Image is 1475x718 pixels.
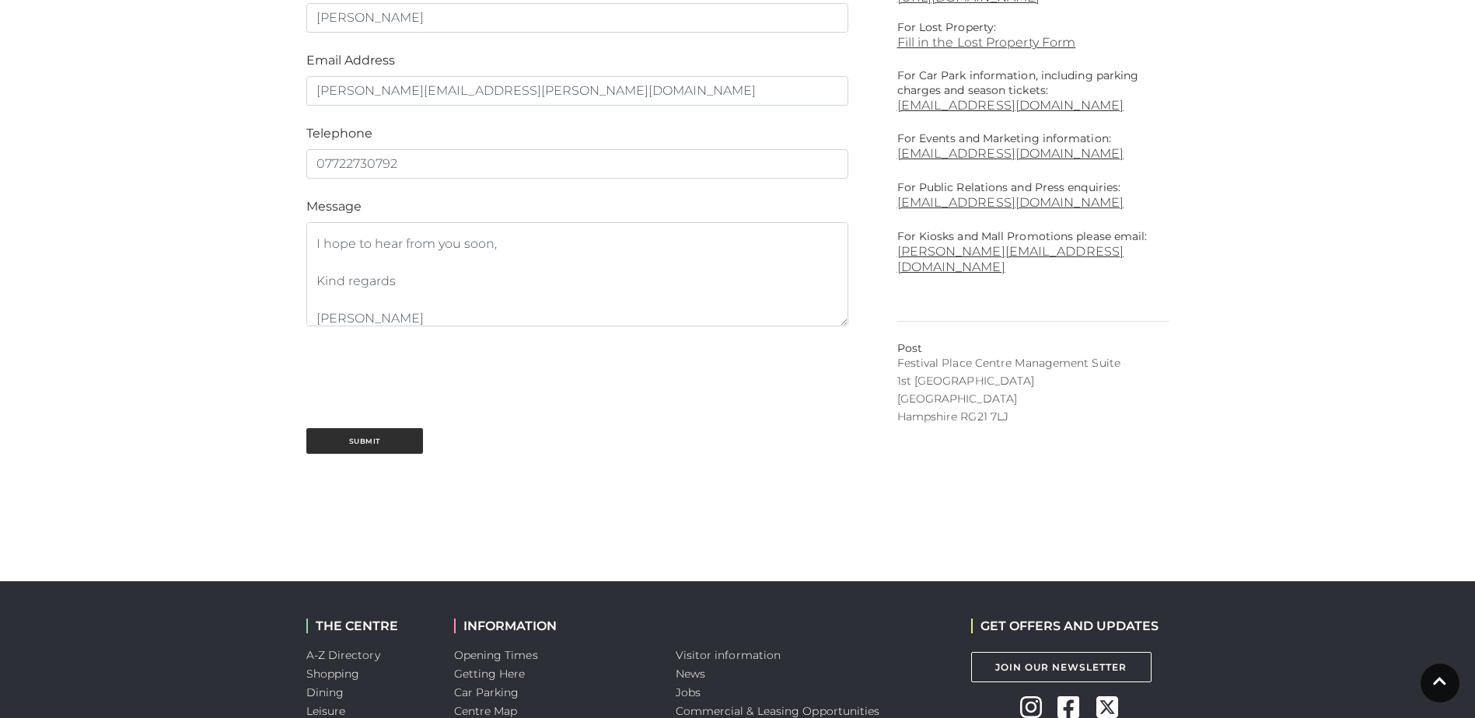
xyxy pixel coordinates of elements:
p: For Car Park information, including parking charges and season tickets: [897,68,1169,98]
p: 1st [GEOGRAPHIC_DATA] [897,374,1169,389]
a: Centre Map [454,704,518,718]
p: Hampshire RG21 7LJ [897,410,1169,424]
h2: INFORMATION [454,619,652,633]
a: Opening Times [454,648,538,662]
h2: THE CENTRE [306,619,431,633]
p: [GEOGRAPHIC_DATA] [897,392,1169,406]
iframe: Widget containing checkbox for hCaptcha security challenge [306,345,541,404]
a: Jobs [676,685,701,699]
a: [EMAIL_ADDRESS][DOMAIN_NAME] [897,195,1124,210]
h2: GET OFFERS AND UPDATES [971,619,1159,633]
a: Visitor information [676,648,781,662]
a: Commercial & Leasing Opportunities [676,704,880,718]
p: For Events and Marketing information: [897,131,1169,162]
a: [EMAIL_ADDRESS][DOMAIN_NAME] [897,98,1169,113]
a: Getting Here [454,667,526,681]
p: For Kiosks and Mall Promotions please email: [897,229,1169,275]
a: Shopping [306,667,360,681]
a: Dining [306,685,344,699]
a: Car Parking [454,685,519,699]
a: [EMAIL_ADDRESS][DOMAIN_NAME] [897,146,1124,161]
a: A-Z Directory [306,648,380,662]
p: Post [897,341,1169,356]
a: Leisure [306,704,346,718]
p: For Lost Property: [897,20,1169,35]
label: Telephone [306,124,372,143]
a: News [676,667,705,681]
p: Festival Place Centre Management Suite [897,356,1169,371]
a: Fill in the Lost Property Form [897,35,1169,50]
a: [PERSON_NAME][EMAIL_ADDRESS][DOMAIN_NAME] [897,244,1124,274]
label: Message [306,197,362,216]
a: Join Our Newsletter [971,652,1152,682]
label: Email Address [306,51,395,70]
p: For Public Relations and Press enquiries: [897,180,1169,211]
button: Submit [306,428,423,454]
